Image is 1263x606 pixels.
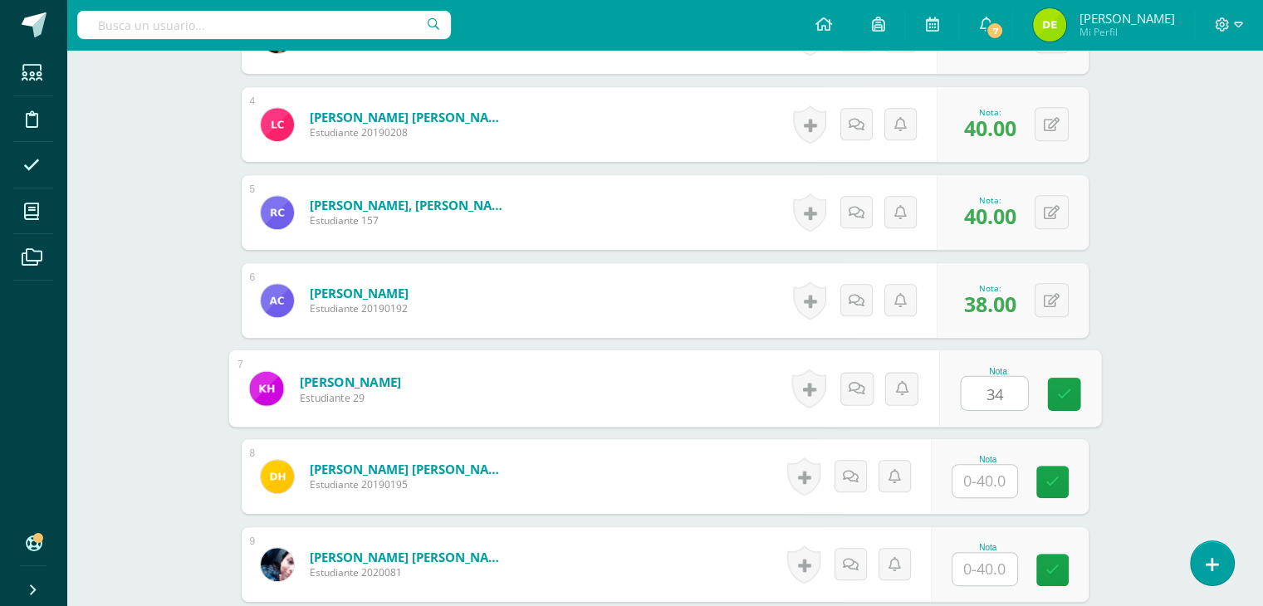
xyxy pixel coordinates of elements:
div: Nota: [964,106,1016,118]
a: [PERSON_NAME] [PERSON_NAME] [310,549,509,565]
div: Nota: [964,282,1016,294]
span: Estudiante 29 [299,390,401,405]
a: [PERSON_NAME], [PERSON_NAME] [310,197,509,213]
a: [PERSON_NAME] [PERSON_NAME] [310,109,509,125]
div: Nota [952,543,1025,552]
input: 0-40.0 [961,377,1027,410]
img: bc66ebb449aaa0b9b60fe7442d75c1fd.png [261,108,294,141]
img: d2f785818f150d681bfc3fdabedd1718.png [261,196,294,229]
input: 0-40.0 [952,465,1017,497]
input: 0-40.0 [952,553,1017,585]
div: Nota [952,455,1025,464]
img: 64995f8a5342c2a1301b72f778ed05b0.png [261,548,294,581]
img: 43da69d6eab4c7e3b7a68c6f6831d8a2.png [261,284,294,317]
div: Nota [960,366,1035,375]
span: Mi Perfil [1079,25,1174,39]
img: 6febc8101a15418df2ed52236afeb4b8.png [249,371,283,405]
a: [PERSON_NAME] [PERSON_NAME] [310,461,509,477]
a: [PERSON_NAME] [299,373,401,390]
span: Estudiante 2020081 [310,565,509,579]
span: 40.00 [964,202,1016,230]
span: 40.00 [964,114,1016,142]
a: [PERSON_NAME] [310,285,409,301]
span: [PERSON_NAME] [1079,10,1174,27]
span: Estudiante 20190192 [310,301,409,315]
img: becd7608b034e347ed3332434dc52218.png [261,460,294,493]
span: Estudiante 20190195 [310,477,509,491]
span: 38.00 [964,290,1016,318]
span: Estudiante 157 [310,213,509,227]
img: 29c298bc4911098bb12dddd104e14123.png [1033,8,1066,42]
span: Estudiante 20190208 [310,125,509,139]
span: 7 [986,22,1004,40]
div: Nota: [964,194,1016,206]
input: Busca un usuario... [77,11,451,39]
